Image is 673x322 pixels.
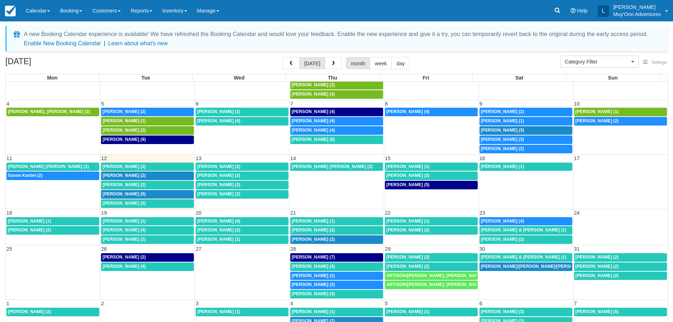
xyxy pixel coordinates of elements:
a: [PERSON_NAME] (2) [290,235,383,244]
span: 14 [290,155,297,161]
a: ARTISON/[PERSON_NAME]; [PERSON_NAME]/[PERSON_NAME]; [PERSON_NAME]/[PERSON_NAME]; [PERSON_NAME]/[P... [385,281,478,289]
span: [PERSON_NAME] (2) [102,237,146,242]
a: [PERSON_NAME] (1) [101,217,194,226]
span: [PERSON_NAME] (1) [481,164,524,169]
span: 18 [6,210,13,216]
span: 13 [195,155,202,161]
span: [PERSON_NAME] (1) [197,109,240,114]
span: 20 [195,210,202,216]
span: 5 [100,101,105,107]
button: month [346,57,370,69]
a: [PERSON_NAME] (3) [479,308,572,316]
span: [PERSON_NAME] (1) [292,219,335,224]
span: [PERSON_NAME] & [PERSON_NAME] (1) [481,228,566,232]
span: [PERSON_NAME] [PERSON_NAME] (2) [292,164,373,169]
span: 16 [479,155,486,161]
span: 9 [479,101,483,107]
span: [PERSON_NAME] (2) [102,128,146,133]
a: [PERSON_NAME] (1) [101,117,194,126]
button: [DATE] [299,57,325,69]
a: [PERSON_NAME] (2) [385,262,478,271]
button: week [370,57,392,69]
a: [PERSON_NAME] (2) [479,145,572,153]
a: [PERSON_NAME] (2) [290,226,383,235]
span: [PERSON_NAME] (4) [292,118,335,123]
a: [PERSON_NAME] (1) [574,108,667,116]
span: Mon [47,75,58,81]
span: [PERSON_NAME] (2) [481,237,524,242]
span: [PERSON_NAME] (1) [8,219,51,224]
span: 10 [573,101,581,107]
button: Settings [639,57,671,68]
a: [PERSON_NAME] (1) [290,308,383,316]
span: [PERSON_NAME] (4) [102,264,146,269]
a: Sanne Karbet (2) [6,172,99,180]
span: 2 [100,301,105,306]
a: [PERSON_NAME] & [PERSON_NAME] (1) [479,226,572,235]
span: 26 [100,246,107,252]
a: [PERSON_NAME] (5) [385,181,478,189]
span: Sanne Karbet (2) [8,173,42,178]
a: [PERSON_NAME] (2) [101,253,194,262]
a: [PERSON_NAME] (7) [290,253,383,262]
a: Learn about what's new [108,40,168,46]
span: [PERSON_NAME] (2) [292,273,335,278]
span: [PERSON_NAME] (2) [102,173,146,178]
span: [PERSON_NAME] (2) [292,228,335,232]
span: 25 [6,246,13,252]
a: [PERSON_NAME] (2) [101,181,194,189]
span: 7 [290,101,294,107]
a: [PERSON_NAME] (2) [101,126,194,135]
span: 6 [195,101,199,107]
span: Sun [608,75,618,81]
span: [PERSON_NAME] (5) [102,191,146,196]
a: [PERSON_NAME] & [PERSON_NAME] (1) [479,253,572,262]
a: [PERSON_NAME] (3) [479,126,572,135]
a: [PERSON_NAME] (2) [574,262,667,271]
span: [PERSON_NAME] [PERSON_NAME] (1) [8,164,89,169]
span: | [104,40,105,46]
a: [PERSON_NAME] (1) [196,308,288,316]
span: [PERSON_NAME] (5) [386,182,430,187]
span: [PERSON_NAME] (1) [386,164,430,169]
a: [PERSON_NAME] (3) [290,90,383,99]
a: [PERSON_NAME] (2) [574,253,667,262]
span: [PERSON_NAME] (2) [576,264,619,269]
span: 5 [384,301,388,306]
span: [PERSON_NAME] (2) [197,164,240,169]
span: [PERSON_NAME] (1) [481,118,524,123]
a: [PERSON_NAME] (1) [479,117,572,126]
p: Muy'Ono Adventures [613,11,661,18]
span: [PERSON_NAME] (2) [576,118,619,123]
span: [PERSON_NAME] (1) [197,237,240,242]
span: 27 [195,246,202,252]
img: checkfront-main-nav-mini-logo.png [5,6,16,16]
span: [PERSON_NAME] (3) [481,137,524,142]
span: [PERSON_NAME] (7) [292,255,335,260]
span: Help [577,8,588,14]
a: [PERSON_NAME] (2) [574,272,667,280]
span: [PERSON_NAME] (2) [292,237,335,242]
span: [PERSON_NAME] (4) [197,219,240,224]
div: A new Booking Calendar experience is available! We have refreshed the Booking Calendar and would ... [24,30,648,39]
span: 12 [100,155,107,161]
span: 17 [573,155,581,161]
a: [PERSON_NAME] (6) [290,136,383,144]
span: [PERSON_NAME] (1) [386,219,430,224]
a: [PERSON_NAME] (4) [290,126,383,135]
span: [PERSON_NAME] (2) [576,273,619,278]
a: [PERSON_NAME] (1) [479,163,572,171]
div: L [598,5,609,17]
span: [PERSON_NAME] (2) [386,228,430,232]
a: [PERSON_NAME] (5) [101,190,194,199]
span: 31 [573,246,581,252]
a: [PERSON_NAME] (4) [196,217,288,226]
span: [PERSON_NAME] (1) [102,118,146,123]
span: [PERSON_NAME] (2) [576,255,619,260]
span: [PERSON_NAME] (2) [292,82,335,87]
span: Settings [652,60,667,65]
a: [PERSON_NAME] (1) [290,217,383,226]
a: [PERSON_NAME] (4) [479,217,572,226]
a: [PERSON_NAME] (1) [196,235,288,244]
span: [PERSON_NAME] (4) [197,118,240,123]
